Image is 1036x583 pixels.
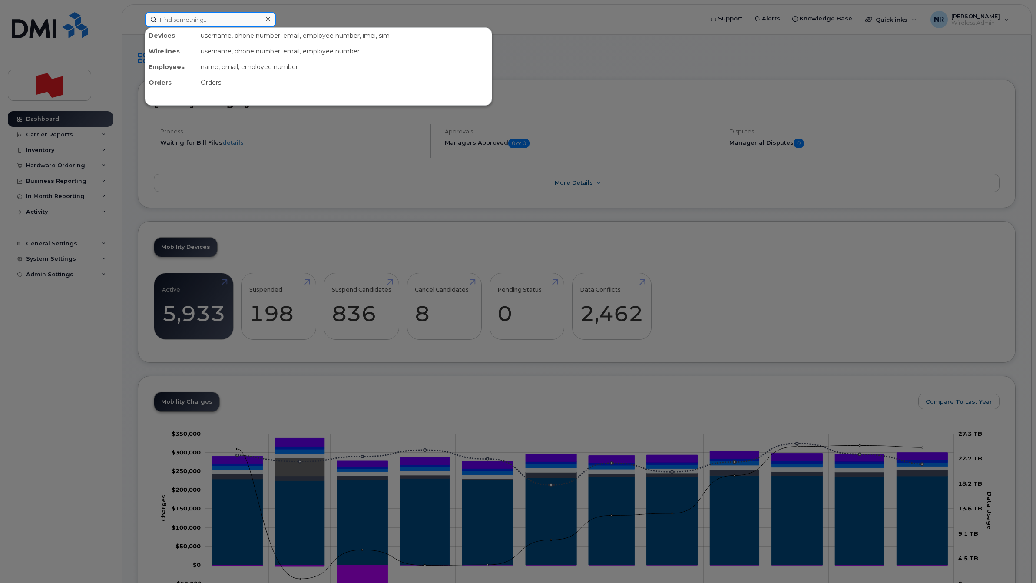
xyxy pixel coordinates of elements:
[197,75,492,90] div: Orders
[145,28,197,43] div: Devices
[197,43,492,59] div: username, phone number, email, employee number
[197,59,492,75] div: name, email, employee number
[145,59,197,75] div: Employees
[145,43,197,59] div: Wirelines
[145,75,197,90] div: Orders
[197,28,492,43] div: username, phone number, email, employee number, imei, sim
